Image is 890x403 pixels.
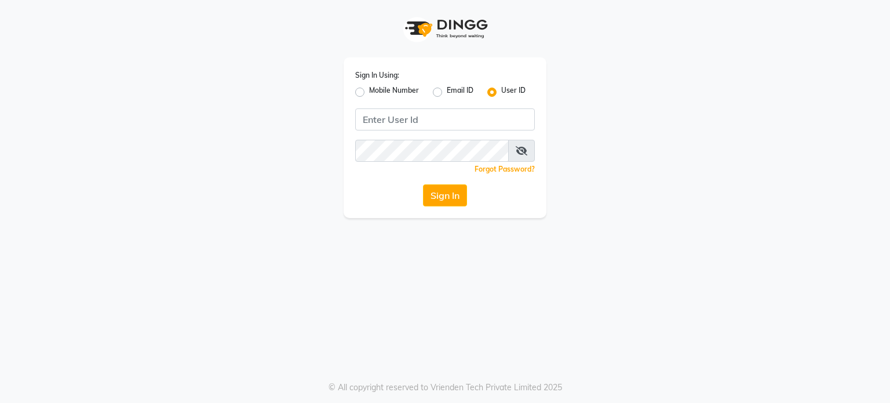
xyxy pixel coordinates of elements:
[399,12,491,46] img: logo1.svg
[355,140,509,162] input: Username
[355,108,535,130] input: Username
[355,70,399,81] label: Sign In Using:
[447,85,473,99] label: Email ID
[475,165,535,173] a: Forgot Password?
[501,85,526,99] label: User ID
[369,85,419,99] label: Mobile Number
[423,184,467,206] button: Sign In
